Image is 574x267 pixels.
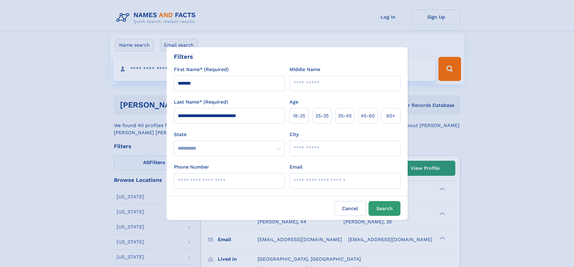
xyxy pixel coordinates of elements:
[290,98,298,106] label: Age
[386,112,395,120] span: 60+
[174,66,229,73] label: First Name* (Required)
[369,201,400,216] button: Search
[361,112,375,120] span: 45‑60
[290,163,303,171] label: Email
[174,52,193,61] div: Filters
[290,66,320,73] label: Middle Name
[174,163,209,171] label: Phone Number
[174,131,285,138] label: State
[315,112,329,120] span: 25‑35
[338,112,352,120] span: 35‑45
[334,201,366,216] label: Cancel
[290,131,299,138] label: City
[174,98,228,106] label: Last Name* (Required)
[293,112,305,120] span: 18‑25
